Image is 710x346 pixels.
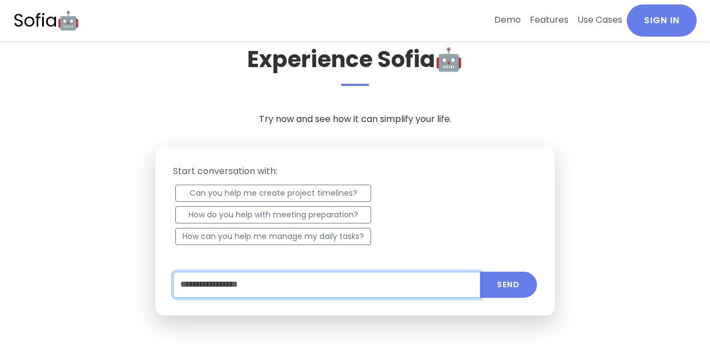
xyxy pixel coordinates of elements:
[480,272,537,298] button: Submit
[175,185,371,202] button: Can you help me create project timelines?
[175,228,371,245] button: How can you help me manage my daily tasks?
[573,4,627,35] a: Use Cases
[490,4,525,35] a: Demo
[627,4,697,37] a: Sign In
[13,4,79,37] a: Sofia🤖
[52,46,658,86] h2: Experience Sofia🤖
[525,4,573,35] a: Features
[173,165,537,178] p: Start conversation with:
[52,113,658,126] p: Try now and see how it can simplify your life.
[175,206,371,223] button: How do you help with meeting preparation?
